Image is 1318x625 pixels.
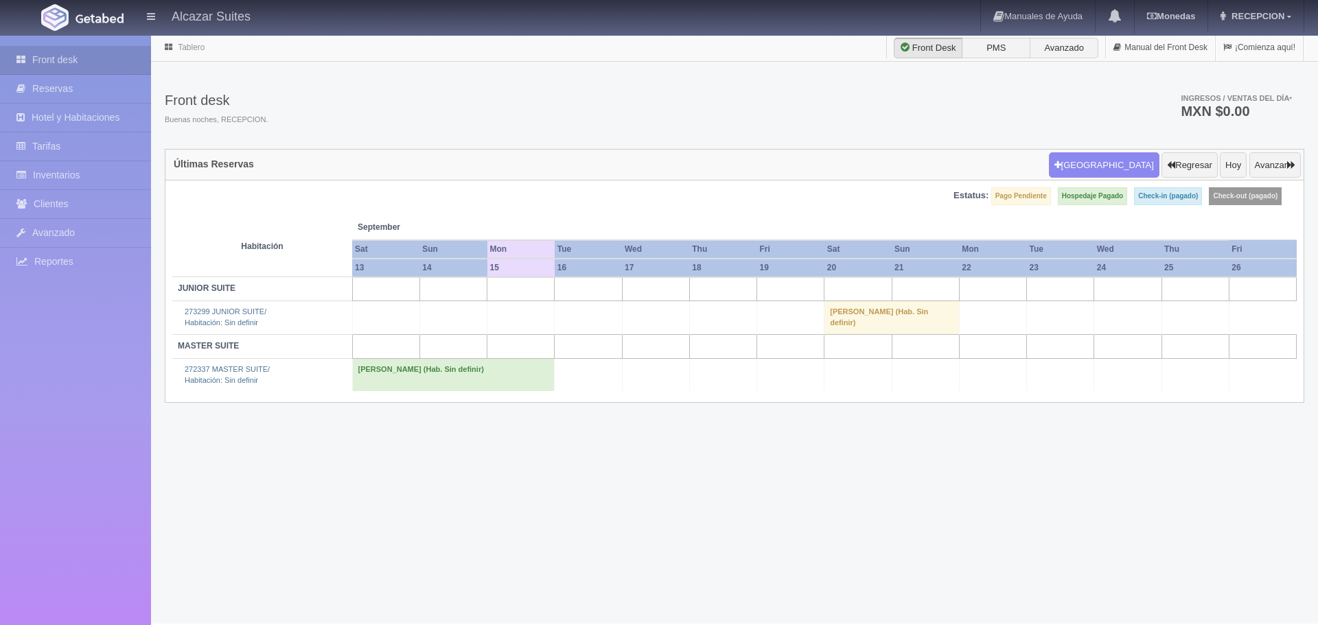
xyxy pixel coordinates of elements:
[991,187,1051,205] label: Pago Pendiente
[1027,259,1094,277] th: 23
[1181,94,1292,102] span: Ingresos / Ventas del día
[555,240,622,259] th: Tue
[165,93,268,108] h3: Front desk
[824,259,892,277] th: 20
[894,38,962,58] label: Front Desk
[1049,152,1159,178] button: [GEOGRAPHIC_DATA]
[959,259,1026,277] th: 22
[1229,240,1296,259] th: Fri
[1209,187,1282,205] label: Check-out (pagado)
[419,240,487,259] th: Sun
[1220,152,1247,178] button: Hoy
[419,259,487,277] th: 14
[352,240,419,259] th: Sat
[622,259,689,277] th: 17
[1094,240,1161,259] th: Wed
[1229,259,1296,277] th: 26
[1058,187,1127,205] label: Hospedaje Pagado
[1030,38,1098,58] label: Avanzado
[1161,152,1217,178] button: Regresar
[892,259,959,277] th: 21
[1094,259,1161,277] th: 24
[824,301,960,334] td: [PERSON_NAME] (Hab. Sin definir)
[1181,104,1292,118] h3: MXN $0.00
[352,259,419,277] th: 13
[1216,34,1303,61] a: ¡Comienza aquí!
[953,189,988,202] label: Estatus:
[622,240,689,259] th: Wed
[172,7,251,24] h4: Alcazar Suites
[1147,11,1195,21] b: Monedas
[352,358,555,391] td: [PERSON_NAME] (Hab. Sin definir)
[1161,259,1229,277] th: 25
[1134,187,1202,205] label: Check-in (pagado)
[487,240,555,259] th: Mon
[185,365,270,384] a: 272337 MASTER SUITE/Habitación: Sin definir
[824,240,892,259] th: Sat
[689,240,756,259] th: Thu
[1161,240,1229,259] th: Thu
[487,259,555,277] th: 15
[1228,11,1284,21] span: RECEPCION
[689,259,756,277] th: 18
[185,307,266,327] a: 273299 JUNIOR SUITE/Habitación: Sin definir
[241,241,283,251] strong: Habitación
[174,159,254,169] h4: Últimas Reservas
[1027,240,1094,259] th: Tue
[41,4,69,31] img: Getabed
[165,115,268,126] span: Buenas noches, RECEPCION.
[178,283,235,293] b: JUNIOR SUITE
[555,259,622,277] th: 16
[1106,34,1215,61] a: Manual del Front Desk
[757,240,824,259] th: Fri
[962,38,1030,58] label: PMS
[1249,152,1301,178] button: Avanzar
[76,13,124,23] img: Getabed
[892,240,959,259] th: Sun
[358,222,482,233] span: September
[178,341,239,351] b: MASTER SUITE
[178,43,205,52] a: Tablero
[757,259,824,277] th: 19
[959,240,1026,259] th: Mon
